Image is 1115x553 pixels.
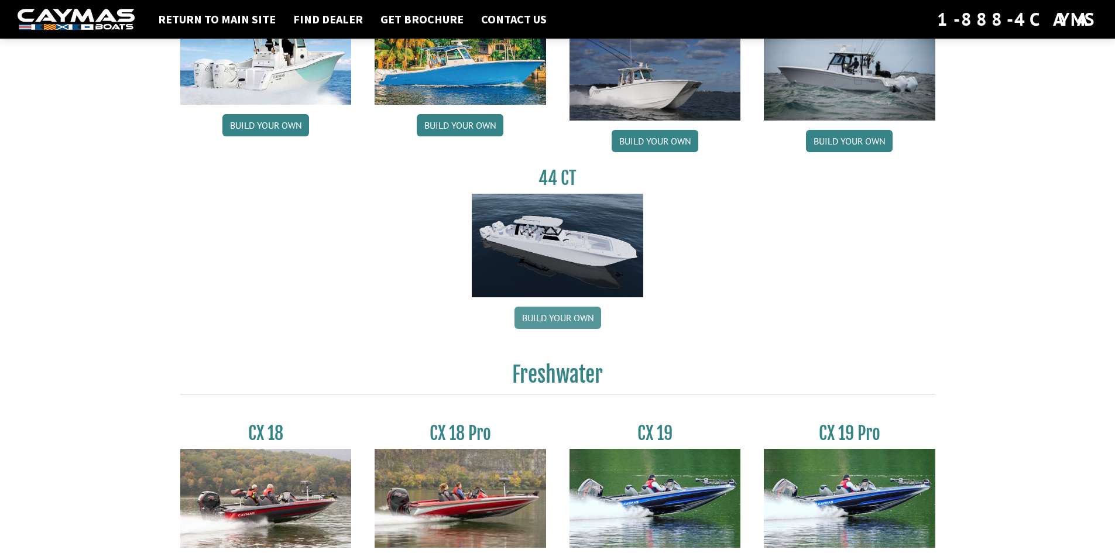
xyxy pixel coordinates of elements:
[569,449,741,547] img: CX19_thumbnail.jpg
[806,130,893,152] a: Build your own
[375,6,546,105] img: 401CC_thumb.pg.jpg
[764,6,935,121] img: 30_CT_photo_shoot_for_caymas_connect.jpg
[472,194,643,298] img: 44ct_background.png
[569,6,741,121] img: Caymas_34_CT_pic_1.jpg
[417,114,503,136] a: Build your own
[569,423,741,444] h3: CX 19
[180,6,352,105] img: 341CC-thumbjpg.jpg
[475,12,553,27] a: Contact Us
[180,362,935,394] h2: Freshwater
[375,12,469,27] a: Get Brochure
[764,449,935,547] img: CX19_thumbnail.jpg
[375,423,546,444] h3: CX 18 Pro
[180,449,352,547] img: CX-18S_thumbnail.jpg
[764,423,935,444] h3: CX 19 Pro
[180,423,352,444] h3: CX 18
[937,6,1097,32] div: 1-888-4CAYMAS
[375,449,546,547] img: CX-18SS_thumbnail.jpg
[514,307,601,329] a: Build your own
[18,9,135,30] img: white-logo-c9c8dbefe5ff5ceceb0f0178aa75bf4bb51f6bca0971e226c86eb53dfe498488.png
[287,12,369,27] a: Find Dealer
[472,167,643,189] h3: 44 CT
[152,12,282,27] a: Return to main site
[612,130,698,152] a: Build your own
[222,114,309,136] a: Build your own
